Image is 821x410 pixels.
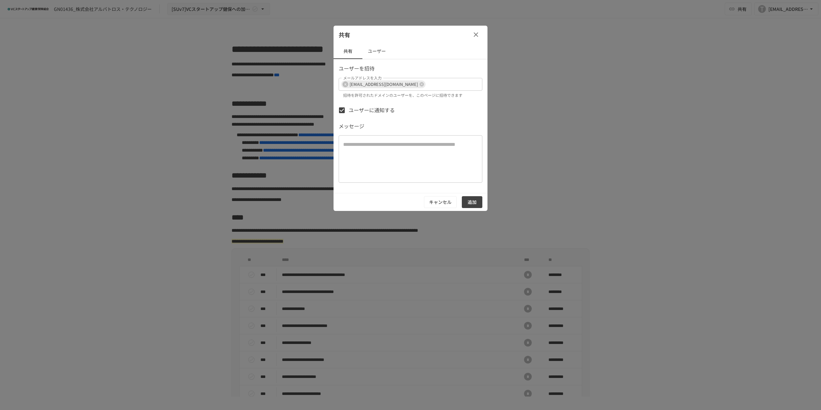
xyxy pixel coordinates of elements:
[362,44,391,59] button: ユーザー
[334,26,487,44] div: 共有
[343,75,382,80] label: メールアドレスを入力
[339,122,482,130] p: メッセージ
[339,64,482,73] p: ユーザーを招待
[349,106,395,114] span: ユーザーに通知する
[462,196,482,208] button: 追加
[334,44,362,59] button: 共有
[347,80,420,88] span: [EMAIL_ADDRESS][DOMAIN_NAME]
[424,196,457,208] button: キャンセル
[343,92,478,98] p: 招待を許可されたドメインのユーザーを、このページに招待できます
[341,80,426,88] div: K[EMAIL_ADDRESS][DOMAIN_NAME]
[343,81,348,87] div: K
